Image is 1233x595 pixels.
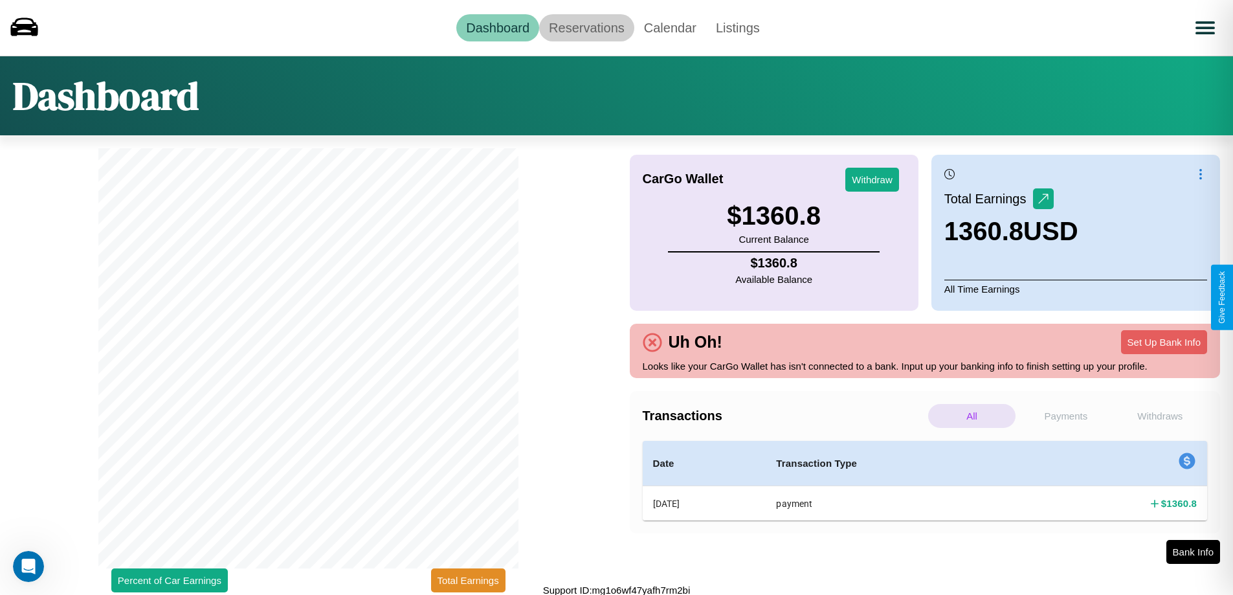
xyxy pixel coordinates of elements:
iframe: Intercom live chat [13,551,44,582]
p: Payments [1022,404,1109,428]
button: Open menu [1187,10,1223,46]
h4: $ 1360.8 [1161,497,1197,510]
button: Set Up Bank Info [1121,330,1207,354]
p: Withdraws [1116,404,1204,428]
button: Total Earnings [431,568,505,592]
p: Current Balance [727,230,821,248]
button: Bank Info [1166,540,1220,564]
button: Withdraw [845,168,899,192]
h1: Dashboard [13,69,199,122]
p: Available Balance [735,271,812,288]
th: [DATE] [643,486,766,521]
a: Reservations [539,14,634,41]
p: Looks like your CarGo Wallet has isn't connected to a bank. Input up your banking info to finish ... [643,357,1208,375]
h4: Uh Oh! [662,333,729,352]
a: Listings [706,14,770,41]
h4: Transaction Type [776,456,1017,471]
h4: CarGo Wallet [643,172,724,186]
p: Total Earnings [944,187,1033,210]
h4: Transactions [643,409,925,423]
a: Calendar [634,14,706,41]
a: Dashboard [456,14,539,41]
button: Percent of Car Earnings [111,568,228,592]
h3: $ 1360.8 [727,201,821,230]
table: simple table [643,441,1208,521]
th: payment [766,486,1028,521]
h4: Date [653,456,756,471]
p: All [928,404,1016,428]
p: All Time Earnings [944,280,1207,298]
div: Give Feedback [1217,271,1227,324]
h4: $ 1360.8 [735,256,812,271]
h3: 1360.8 USD [944,217,1078,246]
